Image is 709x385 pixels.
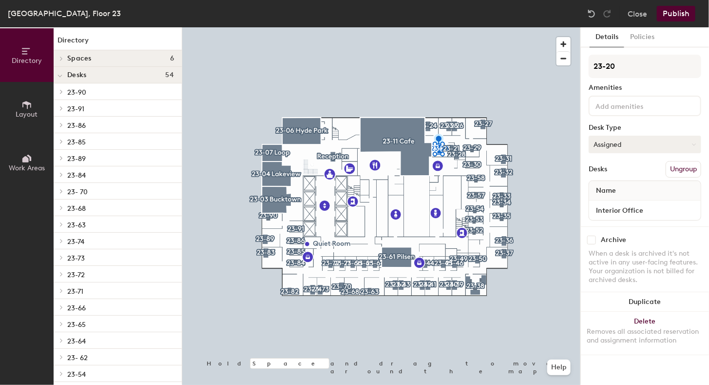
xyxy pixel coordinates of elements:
[67,138,86,146] span: 23-85
[67,155,86,163] span: 23-89
[67,105,84,113] span: 23-91
[601,236,626,244] div: Archive
[8,7,121,20] div: [GEOGRAPHIC_DATA], Floor 23
[67,271,85,279] span: 23-72
[16,110,38,119] span: Layout
[624,27,660,47] button: Policies
[67,221,86,229] span: 23-63
[170,55,174,62] span: 6
[587,9,596,19] img: Undo
[12,57,42,65] span: Directory
[602,9,612,19] img: Redo
[67,337,86,345] span: 23-64
[666,161,701,178] button: Ungroup
[589,124,701,132] div: Desk Type
[581,312,709,355] button: DeleteRemoves all associated reservation and assignment information
[67,55,92,62] span: Spaces
[67,122,86,130] span: 23-86
[590,27,624,47] button: Details
[589,165,607,173] div: Desks
[67,287,83,296] span: 23-71
[67,188,88,196] span: 23- 70
[165,71,174,79] span: 54
[54,35,182,50] h1: Directory
[594,100,681,111] input: Add amenities
[67,254,85,263] span: 23-73
[581,292,709,312] button: Duplicate
[67,238,84,246] span: 23-74
[628,6,647,21] button: Close
[67,354,88,362] span: 23- 62
[591,182,621,200] span: Name
[547,360,571,375] button: Help
[589,136,701,153] button: Assigned
[67,88,86,97] span: 23-90
[67,370,86,379] span: 23-54
[589,84,701,92] div: Amenities
[67,204,86,213] span: 23-68
[67,71,86,79] span: Desks
[67,321,86,329] span: 23-65
[9,164,45,172] span: Work Areas
[587,327,703,345] div: Removes all associated reservation and assignment information
[67,304,86,312] span: 23-66
[589,249,701,284] div: When a desk is archived it's not active in any user-facing features. Your organization is not bil...
[67,171,86,180] span: 23-84
[591,203,699,217] input: Unnamed desk
[657,6,695,21] button: Publish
